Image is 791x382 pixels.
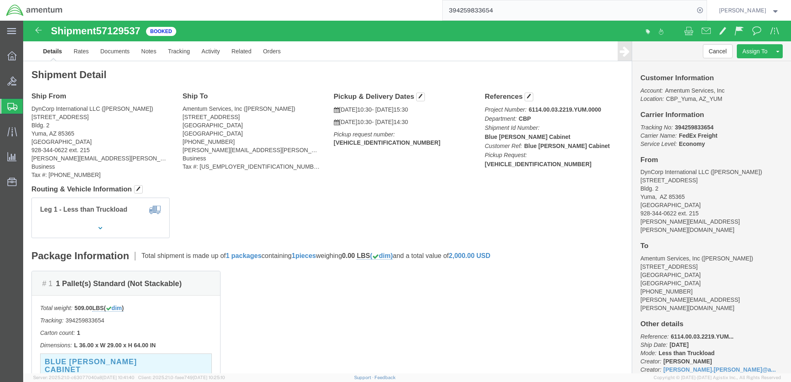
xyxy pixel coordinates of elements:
iframe: FS Legacy Container [23,21,791,373]
span: Server: 2025.21.0-c63077040a8 [33,375,134,380]
input: Search for shipment number, reference number [443,0,694,20]
span: [DATE] 10:25:10 [193,375,225,380]
button: [PERSON_NAME] [719,5,780,15]
span: [DATE] 10:41:40 [102,375,134,380]
a: Support [354,375,375,380]
img: logo [6,4,63,17]
a: Feedback [374,375,395,380]
span: Alfredo Padilla [719,6,766,15]
span: Copyright © [DATE]-[DATE] Agistix Inc., All Rights Reserved [654,374,781,381]
span: Client: 2025.21.0-faee749 [138,375,225,380]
